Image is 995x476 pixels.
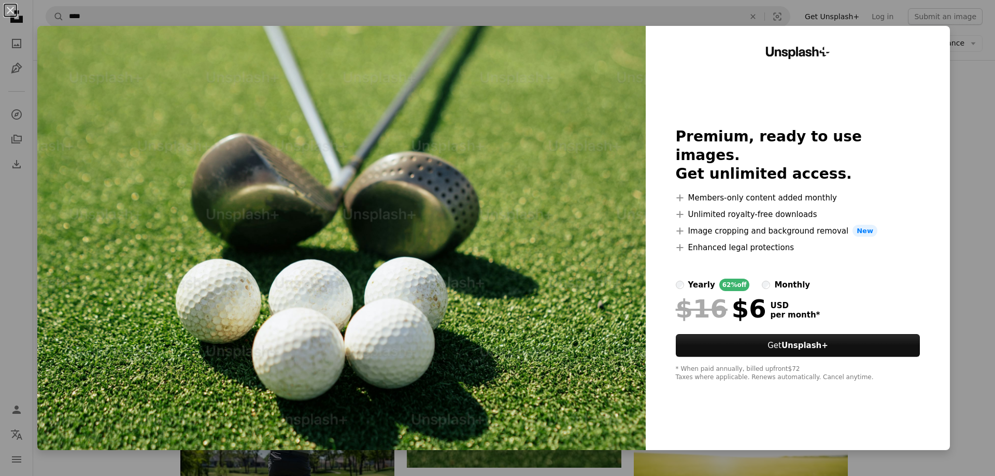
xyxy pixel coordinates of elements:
[676,208,920,221] li: Unlimited royalty-free downloads
[676,127,920,183] h2: Premium, ready to use images. Get unlimited access.
[676,225,920,237] li: Image cropping and background removal
[676,241,920,254] li: Enhanced legal protections
[676,192,920,204] li: Members-only content added monthly
[676,295,728,322] span: $16
[774,279,810,291] div: monthly
[676,281,684,289] input: yearly62%off
[852,225,877,237] span: New
[762,281,770,289] input: monthly
[771,301,820,310] span: USD
[719,279,750,291] div: 62% off
[676,295,766,322] div: $6
[771,310,820,320] span: per month *
[688,279,715,291] div: yearly
[676,365,920,382] div: * When paid annually, billed upfront $72 Taxes where applicable. Renews automatically. Cancel any...
[676,334,920,357] button: GetUnsplash+
[781,341,828,350] strong: Unsplash+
